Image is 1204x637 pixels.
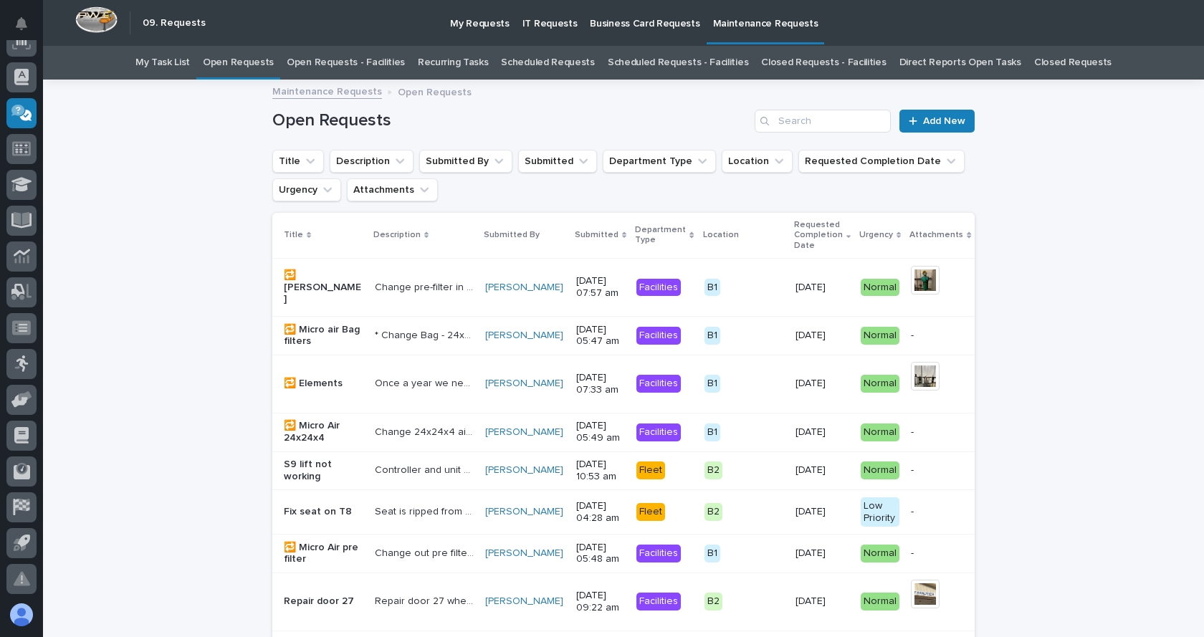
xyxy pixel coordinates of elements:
[603,150,716,173] button: Department Type
[418,46,488,80] a: Recurring Tasks
[636,423,681,441] div: Facilities
[347,178,438,201] button: Attachments
[284,269,363,305] p: 🔁 [PERSON_NAME]
[704,461,722,479] div: B2
[795,595,849,608] p: [DATE]
[704,593,722,610] div: B2
[485,595,563,608] a: [PERSON_NAME]
[861,593,899,610] div: Normal
[755,110,891,133] input: Search
[375,423,477,439] p: Change 24x24x4 air filter
[923,116,965,126] span: Add New
[636,327,681,345] div: Facilities
[18,17,37,40] div: Notifications
[272,258,1154,316] tr: 🔁 [PERSON_NAME]Change pre-filter in the [PERSON_NAME] room Filter # KPEA55HChange pre-filter in t...
[911,426,970,439] p: -
[861,375,899,393] div: Normal
[899,110,975,133] a: Add New
[636,375,681,393] div: Facilities
[485,330,563,342] a: [PERSON_NAME]
[203,46,274,80] a: Open Requests
[375,503,477,518] p: Seat is ripped from over time
[911,506,970,518] p: -
[722,150,793,173] button: Location
[795,378,849,390] p: [DATE]
[484,227,540,243] p: Submitted By
[272,573,1154,631] tr: Repair door 27Repair door 27 where it was hitRepair door 27 where it was hit [PERSON_NAME] [DATE]...
[576,275,625,300] p: [DATE] 07:57 am
[859,227,893,243] p: Urgency
[135,46,190,80] a: My Task List
[272,316,1154,355] tr: 🔁 Micro air Bag filters* Change Bag - 24x24x4 filter - pre filter* Change Bag - 24x24x4 filter - ...
[272,110,749,131] h1: Open Requests
[704,327,720,345] div: B1
[375,545,477,560] p: Change out pre filters every two weeks
[6,9,37,39] button: Notifications
[485,426,563,439] a: [PERSON_NAME]
[911,330,970,342] p: -
[795,426,849,439] p: [DATE]
[703,227,739,243] p: Location
[608,46,748,80] a: Scheduled Requests - Facilities
[375,327,477,342] p: * Change Bag - 24x24x4 filter - pre filter
[576,372,625,396] p: [DATE] 07:33 am
[911,547,970,560] p: -
[636,503,665,521] div: Fleet
[375,593,477,608] p: Repair door 27 where it was hit
[795,547,849,560] p: [DATE]
[636,545,681,562] div: Facilities
[485,464,563,476] a: [PERSON_NAME]
[375,279,477,294] p: Change pre-filter in the Ingersoll rand room Filter # KPEA55H
[272,82,382,99] a: Maintenance Requests
[795,282,849,294] p: [DATE]
[795,464,849,476] p: [DATE]
[375,461,477,476] p: Controller and unit not working
[485,282,563,294] a: [PERSON_NAME]
[636,461,665,479] div: Fleet
[6,600,37,630] button: users-avatar
[576,324,625,348] p: [DATE] 05:47 am
[576,420,625,444] p: [DATE] 05:49 am
[284,595,363,608] p: Repair door 27
[373,227,421,243] p: Description
[75,6,118,33] img: Workspace Logo
[284,324,363,348] p: 🔁 Micro air Bag filters
[899,46,1021,80] a: Direct Reports Open Tasks
[861,497,899,527] div: Low Priority
[861,327,899,345] div: Normal
[485,506,563,518] a: [PERSON_NAME]
[1034,46,1112,80] a: Closed Requests
[761,46,886,80] a: Closed Requests - Facilities
[272,413,1154,451] tr: 🔁 Micro Air 24x24x4Change 24x24x4 air filterChange 24x24x4 air filter [PERSON_NAME] [DATE] 05:49 ...
[501,46,594,80] a: Scheduled Requests
[636,279,681,297] div: Facilities
[272,490,1154,535] tr: Fix seat on T8Seat is ripped from over timeSeat is ripped from over time [PERSON_NAME] [DATE] 04:...
[909,227,963,243] p: Attachments
[704,423,720,441] div: B1
[636,593,681,610] div: Facilities
[635,222,686,249] p: Department Type
[272,150,324,173] button: Title
[911,464,970,476] p: -
[861,423,899,441] div: Normal
[798,150,965,173] button: Requested Completion Date
[375,375,477,390] p: Once a year we need to take apart and clean or change the elements. we also need to make sure all...
[704,375,720,393] div: B1
[861,545,899,562] div: Normal
[704,279,720,297] div: B1
[861,279,899,297] div: Normal
[795,330,849,342] p: [DATE]
[518,150,597,173] button: Submitted
[284,459,363,483] p: S9 lift not working
[398,83,472,99] p: Open Requests
[576,590,625,614] p: [DATE] 09:22 am
[284,542,363,566] p: 🔁 Micro Air pre filter
[704,503,722,521] div: B2
[272,178,341,201] button: Urgency
[419,150,512,173] button: Submitted By
[287,46,405,80] a: Open Requests - Facilities
[485,378,563,390] a: [PERSON_NAME]
[861,461,899,479] div: Normal
[794,217,843,254] p: Requested Completion Date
